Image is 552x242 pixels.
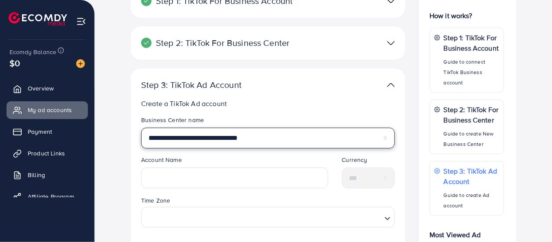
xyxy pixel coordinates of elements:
[444,166,499,187] p: Step 3: TikTok Ad Account
[6,145,88,162] a: Product Links
[387,37,395,49] img: TikTok partner
[342,155,395,168] legend: Currency
[6,80,88,97] a: Overview
[28,192,74,201] span: Affiliate Program
[28,127,52,136] span: Payment
[76,16,86,26] img: menu
[10,57,20,69] span: $0
[141,155,328,168] legend: Account Name
[141,207,395,228] div: Search for option
[141,116,395,128] legend: Business Center name
[141,80,306,90] p: Step 3: TikTok Ad Account
[28,106,72,114] span: My ad accounts
[145,209,381,225] input: Search for option
[141,196,170,205] label: Time Zone
[515,203,546,236] iframe: Chat
[28,84,54,93] span: Overview
[444,129,499,149] p: Guide to create New Business Center
[429,10,504,21] p: How it works?
[444,104,499,125] p: Step 2: TikTok For Business Center
[141,98,395,109] p: Create a TikTok Ad account
[444,57,499,88] p: Guide to connect TikTok Business account
[444,32,499,53] p: Step 1: TikTok For Business Account
[6,166,88,184] a: Billing
[76,59,85,68] img: image
[6,101,88,119] a: My ad accounts
[6,188,88,205] a: Affiliate Program
[9,12,67,26] img: logo
[141,38,306,48] p: Step 2: TikTok For Business Center
[387,79,395,91] img: TikTok partner
[6,123,88,140] a: Payment
[444,190,499,211] p: Guide to create Ad account
[28,149,65,158] span: Product Links
[10,48,56,56] span: Ecomdy Balance
[28,171,45,179] span: Billing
